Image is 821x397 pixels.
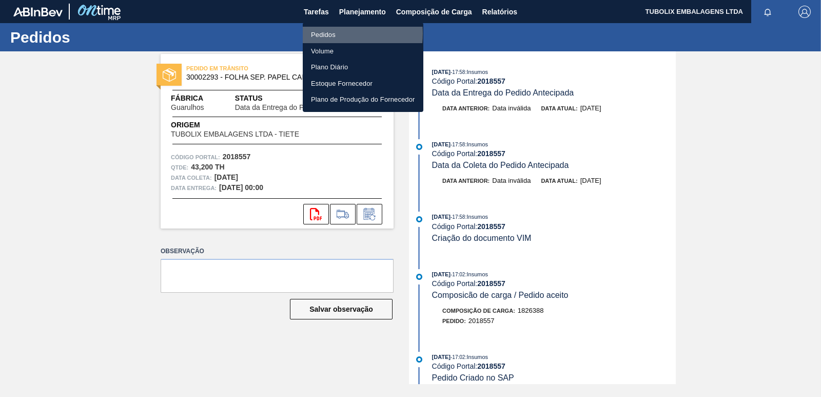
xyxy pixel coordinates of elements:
[303,75,423,92] a: Estoque Fornecedor
[303,91,423,108] a: Plano de Produção do Fornecedor
[303,59,423,75] a: Plano Diário
[303,27,423,43] a: Pedidos
[303,43,423,60] a: Volume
